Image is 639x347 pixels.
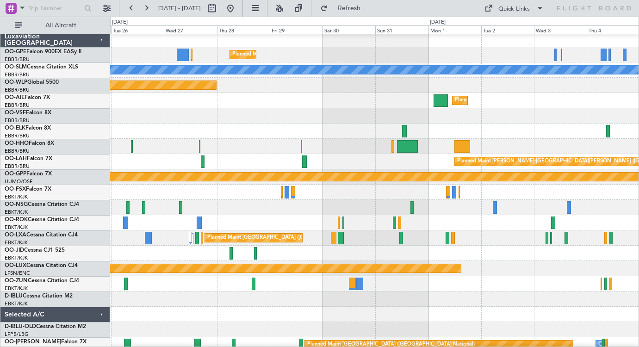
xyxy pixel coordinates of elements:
a: EBBR/BRU [5,163,30,170]
a: OO-VSFFalcon 8X [5,110,51,116]
a: EBBR/BRU [5,56,30,63]
span: OO-LXA [5,232,26,238]
div: Wed 3 [534,25,587,34]
div: Sat 30 [323,25,375,34]
span: OO-LAH [5,156,27,161]
span: D-IBLU-OLD [5,324,36,329]
a: OO-[PERSON_NAME]Falcon 7X [5,339,87,345]
span: OO-ZUN [5,278,28,284]
span: OO-VSF [5,110,26,116]
a: UUMO/OSF [5,178,32,185]
span: Refresh [330,5,369,12]
a: D-IBLUCessna Citation M2 [5,293,73,299]
span: OO-LUX [5,263,26,268]
a: EBKT/KJK [5,224,28,231]
a: EBKT/KJK [5,209,28,216]
a: OO-LXACessna Citation CJ4 [5,232,78,238]
span: OO-NSG [5,202,28,207]
div: Sun 31 [375,25,428,34]
div: Tue 2 [481,25,534,34]
a: OO-HHOFalcon 8X [5,141,54,146]
a: OO-FSXFalcon 7X [5,186,51,192]
a: LFSN/ENC [5,270,30,277]
button: Quick Links [480,1,548,16]
span: [DATE] - [DATE] [157,4,201,12]
a: EBKT/KJK [5,193,28,200]
button: Refresh [316,1,372,16]
button: All Aircraft [10,18,100,33]
a: OO-AIEFalcon 7X [5,95,50,100]
a: EBKT/KJK [5,254,28,261]
div: [DATE] [430,19,446,26]
a: OO-SLMCessna Citation XLS [5,64,78,70]
div: Planned Maint [GEOGRAPHIC_DATA] ([GEOGRAPHIC_DATA]) [455,93,601,107]
span: OO-WLP [5,80,27,85]
a: OO-GPPFalcon 7X [5,171,52,177]
div: Planned Maint [GEOGRAPHIC_DATA] ([GEOGRAPHIC_DATA] National) [232,48,400,62]
span: OO-[PERSON_NAME] [5,339,61,345]
a: EBKT/KJK [5,300,28,307]
span: OO-FSX [5,186,26,192]
a: EBBR/BRU [5,71,30,78]
a: OO-GPEFalcon 900EX EASy II [5,49,81,55]
span: OO-ELK [5,125,25,131]
span: OO-AIE [5,95,25,100]
div: Planned Maint [GEOGRAPHIC_DATA] ([GEOGRAPHIC_DATA] National) [207,231,375,245]
span: D-IBLU [5,293,23,299]
a: EBKT/KJK [5,285,28,292]
span: OO-JID [5,248,24,253]
span: OO-SLM [5,64,27,70]
span: OO-GPP [5,171,26,177]
a: OO-LAHFalcon 7X [5,156,52,161]
a: LFPB/LBG [5,331,29,338]
span: All Aircraft [24,22,98,29]
a: D-IBLU-OLDCessna Citation M2 [5,324,86,329]
input: Trip Number [28,1,81,15]
div: [DATE] [112,19,128,26]
a: EBBR/BRU [5,102,30,109]
div: Tue 26 [111,25,164,34]
a: EBBR/BRU [5,87,30,93]
a: OO-LUXCessna Citation CJ4 [5,263,78,268]
div: Thu 28 [217,25,270,34]
a: OO-ELKFalcon 8X [5,125,51,131]
div: Wed 27 [164,25,217,34]
a: OO-ZUNCessna Citation CJ4 [5,278,79,284]
a: OO-WLPGlobal 5500 [5,80,59,85]
a: EBBR/BRU [5,148,30,155]
span: OO-GPE [5,49,26,55]
a: EBBR/BRU [5,117,30,124]
a: OO-NSGCessna Citation CJ4 [5,202,79,207]
span: OO-HHO [5,141,29,146]
span: OO-ROK [5,217,28,223]
a: OO-JIDCessna CJ1 525 [5,248,65,253]
div: Fri 29 [270,25,323,34]
a: EBBR/BRU [5,132,30,139]
a: EBKT/KJK [5,239,28,246]
div: Quick Links [498,5,530,14]
div: Mon 1 [428,25,481,34]
a: OO-ROKCessna Citation CJ4 [5,217,79,223]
